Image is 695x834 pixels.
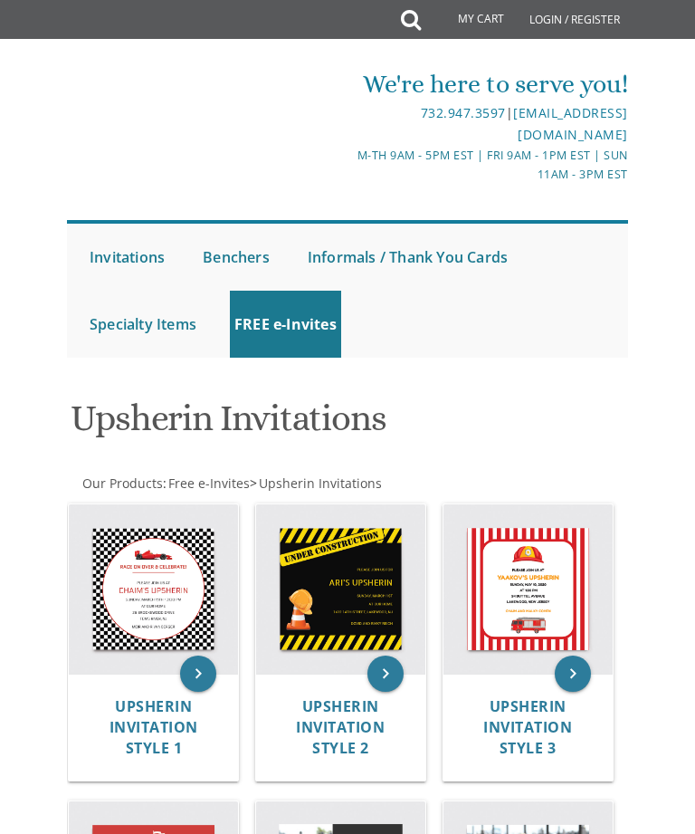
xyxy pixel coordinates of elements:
[296,698,385,757] a: Upsherin Invitation Style 2
[348,146,628,185] div: M-Th 9am - 5pm EST | Fri 9am - 1pm EST | Sun 11am - 3pm EST
[71,398,624,452] h1: Upsherin Invitations
[259,475,382,492] span: Upsherin Invitations
[198,224,274,291] a: Benchers
[81,475,163,492] a: Our Products
[168,475,250,492] span: Free e-Invites
[257,475,382,492] a: Upsherin Invitations
[303,224,512,291] a: Informals / Thank You Cards
[85,224,169,291] a: Invitations
[555,656,591,692] a: keyboard_arrow_right
[513,104,628,143] a: [EMAIL_ADDRESS][DOMAIN_NAME]
[109,698,198,757] a: Upsherin Invitation Style 1
[67,475,628,493] div: :
[443,504,613,674] img: Upsherin Invitation Style 3
[421,104,506,121] a: 732.947.3597
[419,2,517,38] a: My Cart
[348,102,628,146] div: |
[230,291,341,358] a: FREE e-Invites
[109,696,198,758] span: Upsherin Invitation Style 1
[367,656,404,692] a: keyboard_arrow_right
[348,66,628,102] div: We're here to serve you!
[296,696,385,758] span: Upsherin Invitation Style 2
[180,656,216,692] a: keyboard_arrow_right
[250,475,382,492] span: >
[256,504,425,674] img: Upsherin Invitation Style 2
[483,696,572,758] span: Upsherin Invitation Style 3
[167,475,250,492] a: Free e-Invites
[483,698,572,757] a: Upsherin Invitation Style 3
[69,504,238,674] img: Upsherin Invitation Style 1
[85,291,201,358] a: Specialty Items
